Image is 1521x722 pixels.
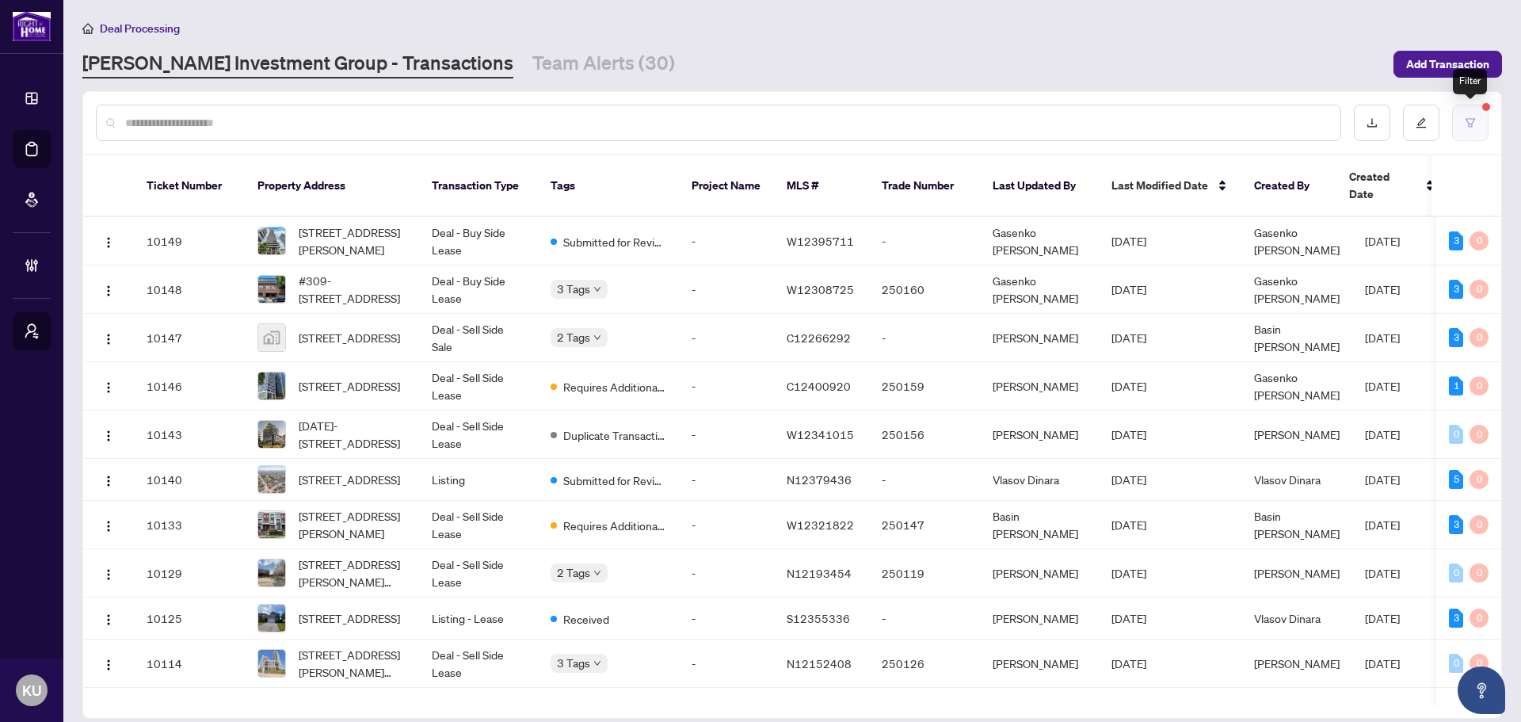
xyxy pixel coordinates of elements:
[787,282,854,296] span: W12308725
[869,362,980,411] td: 250159
[1365,234,1400,248] span: [DATE]
[563,610,609,628] span: Received
[1365,518,1400,532] span: [DATE]
[1453,69,1487,94] div: Filter
[102,475,115,487] img: Logo
[1393,51,1502,78] button: Add Transaction
[299,223,406,258] span: [STREET_ADDRESS][PERSON_NAME]
[299,556,406,590] span: [STREET_ADDRESS][PERSON_NAME][PERSON_NAME]
[1458,667,1505,714] button: Open asap
[1470,654,1489,673] div: 0
[1449,609,1463,628] div: 3
[1367,117,1378,128] span: download
[787,330,851,345] span: C12266292
[787,234,854,248] span: W12395711
[96,325,121,350] button: Logo
[1111,234,1146,248] span: [DATE]
[787,518,854,532] span: W12321822
[102,333,115,346] img: Logo
[258,511,285,538] img: thumbnail-img
[1254,370,1340,402] span: Gasenko [PERSON_NAME]
[1449,328,1463,347] div: 3
[679,598,774,640] td: -
[1254,566,1340,580] span: [PERSON_NAME]
[299,377,400,395] span: [STREET_ADDRESS]
[1449,515,1463,534] div: 3
[563,233,666,250] span: Submitted for Review
[1254,509,1340,541] span: Basin [PERSON_NAME]
[22,679,41,701] span: KU
[679,549,774,598] td: -
[102,659,115,671] img: Logo
[1470,470,1489,489] div: 0
[299,646,406,681] span: [STREET_ADDRESS][PERSON_NAME][PERSON_NAME]
[1354,105,1390,141] button: download
[82,50,513,78] a: [PERSON_NAME] Investment Group - Transactions
[419,314,538,362] td: Deal - Sell Side Sale
[299,272,406,307] span: #309-[STREET_ADDRESS]
[1465,117,1476,128] span: filter
[419,640,538,688] td: Deal - Sell Side Lease
[258,227,285,254] img: thumbnail-img
[869,411,980,459] td: 250156
[1365,656,1400,670] span: [DATE]
[1449,654,1463,673] div: 0
[869,217,980,265] td: -
[679,265,774,314] td: -
[869,501,980,549] td: 250147
[1254,656,1340,670] span: [PERSON_NAME]
[1111,427,1146,441] span: [DATE]
[1470,376,1489,395] div: 0
[787,472,852,487] span: N12379436
[980,501,1099,549] td: Basin [PERSON_NAME]
[134,155,245,217] th: Ticket Number
[679,217,774,265] td: -
[96,512,121,537] button: Logo
[299,417,406,452] span: [DATE]-[STREET_ADDRESS]
[100,21,180,36] span: Deal Processing
[96,467,121,492] button: Logo
[980,265,1099,314] td: Gasenko [PERSON_NAME]
[1470,563,1489,583] div: 0
[96,651,121,676] button: Logo
[1254,322,1340,353] span: Basin [PERSON_NAME]
[134,501,245,549] td: 10133
[134,640,245,688] td: 10114
[980,314,1099,362] td: [PERSON_NAME]
[1099,155,1241,217] th: Last Modified Date
[563,378,666,395] span: Requires Additional Docs
[1111,518,1146,532] span: [DATE]
[102,613,115,626] img: Logo
[869,265,980,314] td: 250160
[419,265,538,314] td: Deal - Buy Side Lease
[299,329,400,346] span: [STREET_ADDRESS]
[980,640,1099,688] td: [PERSON_NAME]
[82,23,93,34] span: home
[1241,155,1336,217] th: Created By
[869,549,980,598] td: 250119
[419,501,538,549] td: Deal - Sell Side Lease
[1111,177,1208,194] span: Last Modified Date
[419,598,538,640] td: Listing - Lease
[258,466,285,493] img: thumbnail-img
[102,236,115,249] img: Logo
[1470,231,1489,250] div: 0
[1449,470,1463,489] div: 5
[679,314,774,362] td: -
[1449,280,1463,299] div: 3
[679,155,774,217] th: Project Name
[980,598,1099,640] td: [PERSON_NAME]
[1254,225,1340,257] span: Gasenko [PERSON_NAME]
[1111,656,1146,670] span: [DATE]
[258,372,285,399] img: thumbnail-img
[1452,105,1489,141] button: filter
[1365,330,1400,345] span: [DATE]
[134,217,245,265] td: 10149
[1470,515,1489,534] div: 0
[1365,282,1400,296] span: [DATE]
[419,155,538,217] th: Transaction Type
[96,373,121,399] button: Logo
[96,277,121,302] button: Logo
[538,155,679,217] th: Tags
[102,430,115,442] img: Logo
